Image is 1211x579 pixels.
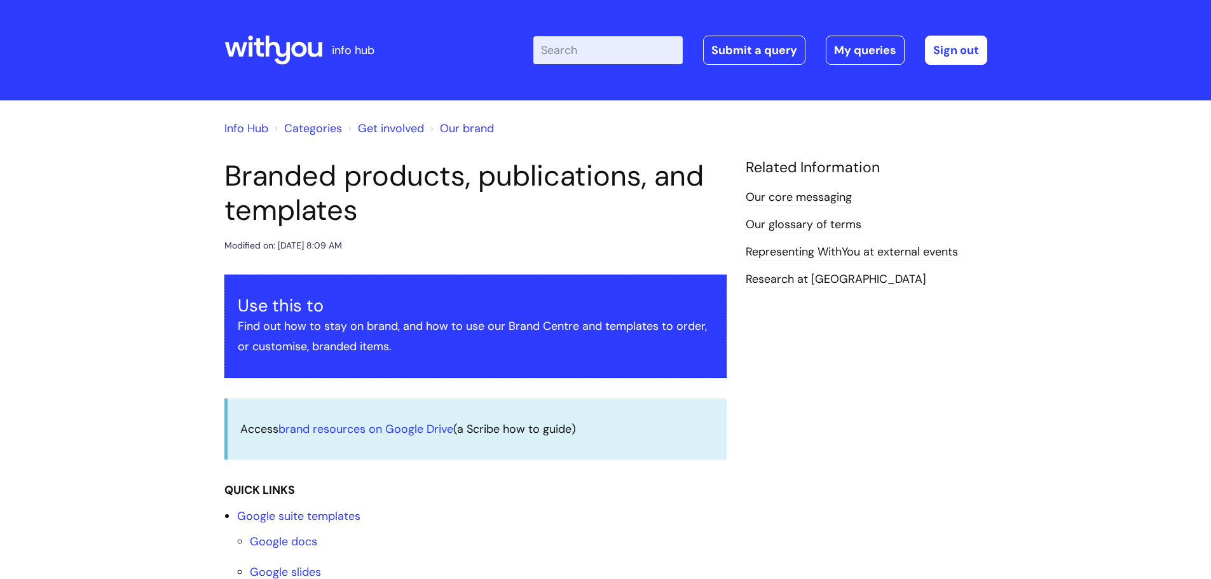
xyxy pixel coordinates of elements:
input: Search [533,36,683,64]
a: Get involved [358,121,424,136]
a: Google docs [250,534,317,549]
strong: QUICK LINKS [224,482,295,498]
a: Info Hub [224,121,268,136]
a: Our glossary of terms [746,217,861,233]
p: Find out how to stay on brand, and how to use our Brand Centre and templates to order, or customi... [238,316,713,357]
a: Representing WithYou at external events [746,244,958,261]
li: Solution home [271,118,342,139]
a: Research at [GEOGRAPHIC_DATA] [746,271,926,288]
li: Our brand [427,118,494,139]
a: Our core messaging [746,189,852,206]
a: Submit a query [703,36,805,65]
a: brand resources on Google Drive [278,421,453,437]
a: My queries [826,36,905,65]
h3: Use this to [238,296,713,316]
p: Access (a Scribe how to guide) [240,419,714,439]
a: Sign out [925,36,987,65]
li: Get involved [345,118,424,139]
p: info hub [332,40,374,60]
div: Modified on: [DATE] 8:09 AM [224,238,342,254]
a: Our brand [440,121,494,136]
a: Google suite templates [237,508,360,524]
a: Categories [284,121,342,136]
h1: Branded products, publications, and templates [224,159,727,228]
h4: Related Information [746,159,987,177]
div: | - [533,36,987,65]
